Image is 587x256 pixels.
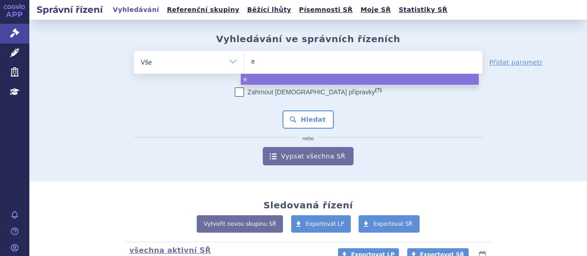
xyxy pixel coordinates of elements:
a: Moje SŘ [358,4,393,16]
i: nebo [298,136,319,142]
abbr: (?) [375,87,382,93]
a: Vypsat všechna SŘ [263,147,354,165]
label: Zahrnout [DEMOGRAPHIC_DATA] přípravky [235,87,382,97]
a: všechna aktivní SŘ [129,246,211,255]
a: Přidat parametr [489,58,543,67]
a: Běžící lhůty [244,4,294,16]
a: Exportovat LP [291,215,351,233]
a: Referenční skupiny [164,4,242,16]
span: Exportovat SŘ [373,221,413,227]
button: Hledat [282,110,334,129]
a: Exportovat SŘ [359,215,420,233]
a: Písemnosti SŘ [296,4,355,16]
a: Vytvořit novou skupinu SŘ [197,215,283,233]
h2: Správní řízení [29,3,110,16]
h2: Vyhledávání ve správních řízeních [216,33,400,44]
a: Statistiky SŘ [396,4,450,16]
span: Exportovat LP [306,221,344,227]
a: Vyhledávání [110,4,162,16]
h2: Sledovaná řízení [263,200,353,211]
li: e [241,74,479,85]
